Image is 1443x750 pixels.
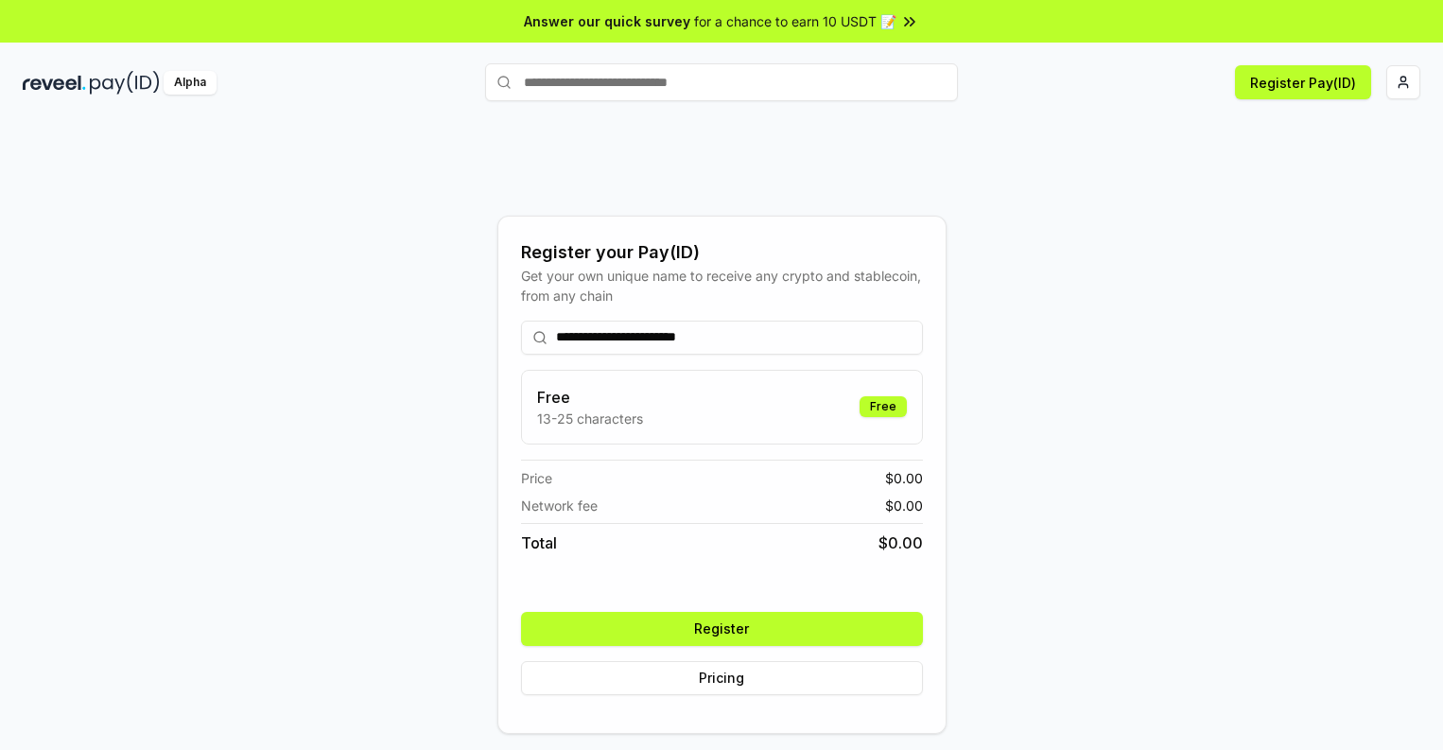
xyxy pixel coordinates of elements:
[524,11,690,31] span: Answer our quick survey
[537,386,643,409] h3: Free
[537,409,643,428] p: 13-25 characters
[521,532,557,554] span: Total
[1235,65,1371,99] button: Register Pay(ID)
[521,661,923,695] button: Pricing
[164,71,217,95] div: Alpha
[521,266,923,305] div: Get your own unique name to receive any crypto and stablecoin, from any chain
[694,11,896,31] span: for a chance to earn 10 USDT 📝
[23,71,86,95] img: reveel_dark
[521,496,598,515] span: Network fee
[521,468,552,488] span: Price
[885,468,923,488] span: $ 0.00
[90,71,160,95] img: pay_id
[878,532,923,554] span: $ 0.00
[521,239,923,266] div: Register your Pay(ID)
[885,496,923,515] span: $ 0.00
[521,612,923,646] button: Register
[860,396,907,417] div: Free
